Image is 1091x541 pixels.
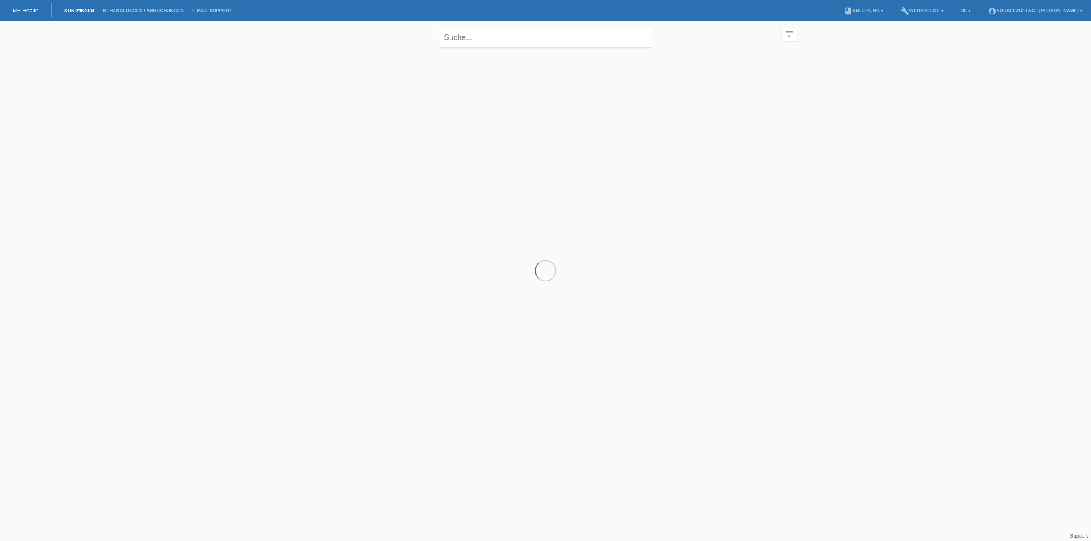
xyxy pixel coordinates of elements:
[988,7,996,15] i: account_circle
[840,8,888,13] a: bookAnleitung ▾
[439,28,652,48] input: Suche...
[956,8,975,13] a: DE ▾
[901,7,909,15] i: build
[98,8,188,13] a: Behandlungen / Abbuchungen
[1070,533,1088,539] a: Support
[984,8,1087,13] a: account_circleYOUSEEZüRi AG - [PERSON_NAME] ▾
[785,29,794,39] i: filter_list
[13,7,38,14] a: MF Health
[896,8,948,13] a: buildWerkzeuge ▾
[188,8,237,13] a: E-Mail Support
[60,8,98,13] a: Kund*innen
[844,7,852,15] i: book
